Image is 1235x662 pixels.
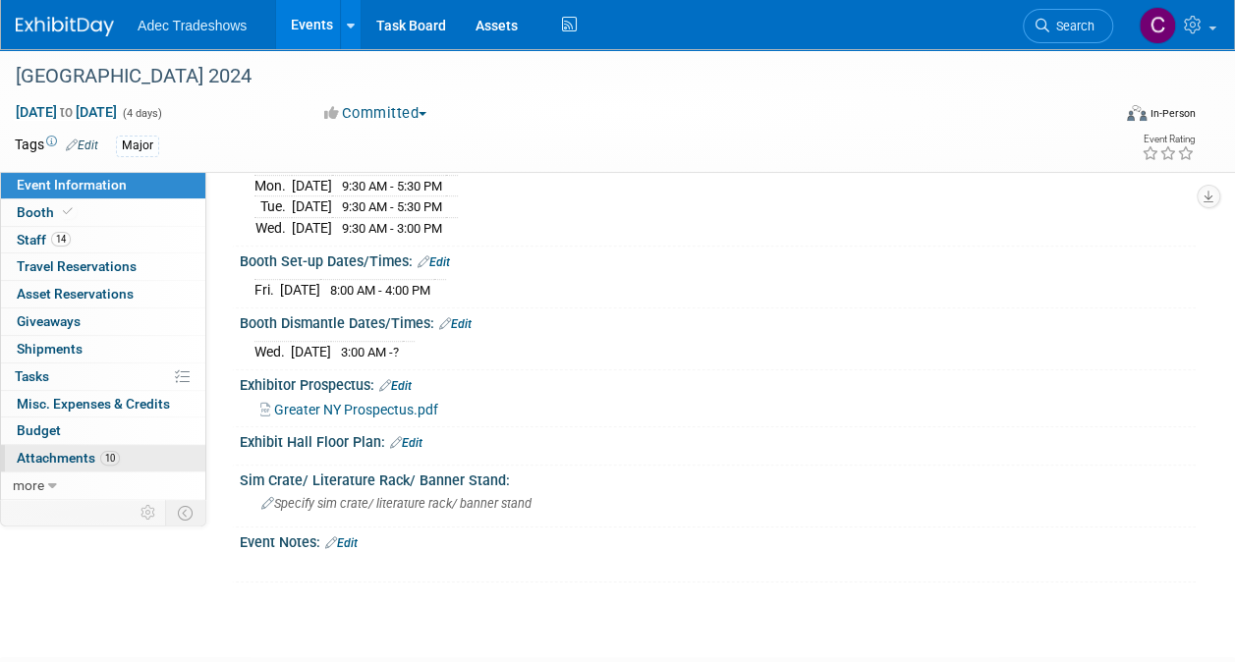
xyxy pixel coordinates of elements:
div: Major [116,136,159,156]
a: Travel Reservations [1,253,205,280]
a: Asset Reservations [1,281,205,307]
span: Search [1049,19,1095,33]
span: 9:30 AM - 5:30 PM [342,199,442,214]
span: Greater NY Prospectus.pdf [274,402,438,417]
span: to [57,104,76,120]
td: Tue. [254,196,292,218]
span: Specify sim crate/ literature rack/ banner stand [261,496,532,511]
span: Shipments [17,341,83,357]
span: Staff [17,232,71,248]
td: [DATE] [280,280,320,301]
div: Event Rating [1142,135,1195,144]
a: Shipments [1,336,205,362]
div: Exhibitor Prospectus: [240,370,1196,396]
span: 3:00 AM - [341,345,399,359]
a: Edit [418,255,450,269]
a: Attachments10 [1,445,205,471]
span: 9:30 AM - 3:00 PM [342,221,442,236]
i: Booth reservation complete [63,206,73,217]
td: Toggle Event Tabs [166,500,206,525]
div: Booth Set-up Dates/Times: [240,247,1196,272]
a: Edit [325,536,358,550]
img: Format-Inperson.png [1127,105,1147,121]
a: Giveaways [1,308,205,335]
a: Edit [379,379,412,393]
span: Asset Reservations [17,286,134,302]
a: Edit [439,317,472,331]
td: [DATE] [291,342,331,362]
div: Event Notes: [240,527,1196,553]
div: Booth Dismantle Dates/Times: [240,308,1196,334]
a: Edit [390,436,422,450]
a: Greater NY Prospectus.pdf [260,402,438,417]
a: more [1,472,205,499]
td: Wed. [254,342,291,362]
span: Booth [17,204,77,220]
span: Travel Reservations [17,258,137,274]
td: [DATE] [292,217,332,238]
td: [DATE] [292,196,332,218]
span: (4 days) [121,107,162,120]
a: Search [1023,9,1113,43]
span: Event Information [17,177,127,193]
a: Tasks [1,363,205,390]
div: [GEOGRAPHIC_DATA] 2024 [9,59,1095,94]
span: Attachments [17,450,120,466]
a: Misc. Expenses & Credits [1,391,205,417]
td: Tags [15,135,98,157]
span: more [13,477,44,493]
span: Budget [17,422,61,438]
td: Wed. [254,217,292,238]
a: Staff14 [1,227,205,253]
div: Exhibit Hall Floor Plan: [240,427,1196,453]
td: Fri. [254,280,280,301]
img: Carol Schmidlin [1139,7,1176,44]
a: Budget [1,417,205,444]
td: [DATE] [292,175,332,196]
td: Mon. [254,175,292,196]
span: ? [393,345,399,359]
span: 9:30 AM - 5:30 PM [342,179,442,193]
a: Event Information [1,172,205,198]
div: Event Format [1024,102,1196,132]
span: Giveaways [17,313,81,329]
img: ExhibitDay [16,17,114,36]
a: Edit [66,138,98,152]
span: 10 [100,451,120,466]
span: [DATE] [DATE] [15,103,118,121]
div: In-Person [1150,106,1196,121]
a: Booth [1,199,205,226]
span: Tasks [15,368,49,384]
span: 14 [51,232,71,247]
td: Personalize Event Tab Strip [132,500,166,525]
span: Misc. Expenses & Credits [17,396,170,412]
div: Sim Crate/ Literature Rack/ Banner Stand: [240,466,1196,490]
span: 8:00 AM - 4:00 PM [330,283,430,298]
span: Adec Tradeshows [138,18,247,33]
button: Committed [317,103,434,124]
